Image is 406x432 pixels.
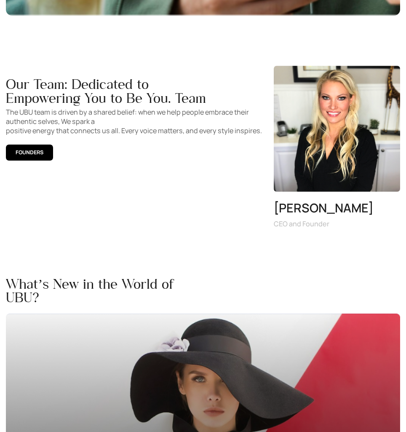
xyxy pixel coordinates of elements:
button: FOUNDERS [6,145,53,161]
p: The UBU team is driven by a shared belief: when we help people embrace their authentic selves, We... [6,108,266,135]
h1: [PERSON_NAME] [274,199,374,216]
h1: CEO and Founder [274,219,400,228]
span: FOUNDERS [16,148,43,157]
span: What’s New in the World of UBU? [6,276,175,305]
img: Kari [274,66,400,192]
span: Our Team: Dedicated to Empowering You to Be You. Team [6,76,206,105]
